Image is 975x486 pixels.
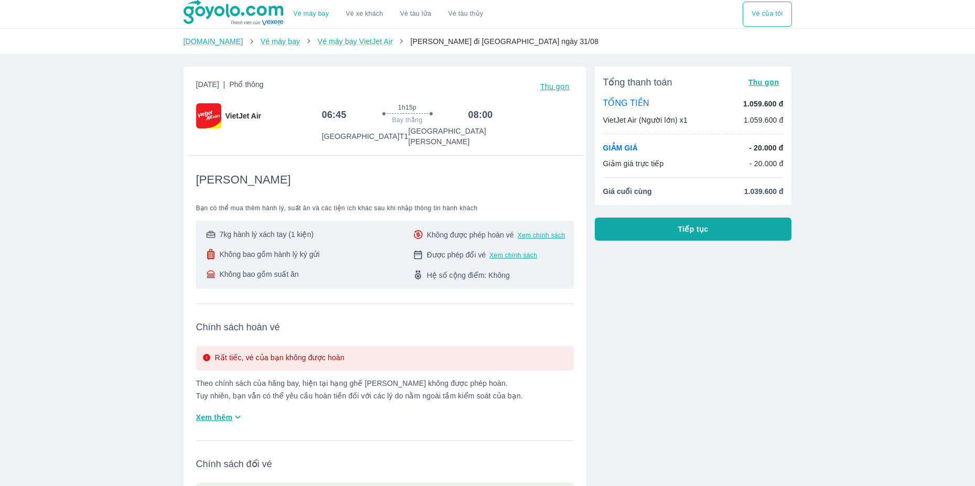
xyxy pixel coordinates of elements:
span: Chính sách hoàn vé [196,321,574,333]
button: Vé của tôi [743,2,791,27]
p: Giảm giá trực tiếp [603,158,664,169]
span: [PERSON_NAME] đi [GEOGRAPHIC_DATA] ngày 31/08 [410,37,598,46]
p: [GEOGRAPHIC_DATA][PERSON_NAME] [408,126,492,147]
span: Hệ số cộng điểm: Không [427,270,510,280]
h6: 06:45 [322,109,347,121]
span: Thu gọn [748,78,779,87]
button: Xem thêm [192,408,248,426]
p: 1.059.600 đ [743,99,783,109]
p: TỔNG TIỀN [603,98,649,110]
span: Tổng thanh toán [603,76,672,89]
a: Vé máy bay [261,37,300,46]
p: Theo chính sách của hãng bay, hiện tại hạng ghế [PERSON_NAME] không được phép hoàn. Tuy nhiên, bạ... [196,379,574,400]
span: Bay thẳng [392,116,423,124]
span: 7kg hành lý xách tay (1 kiện) [220,229,314,240]
span: Chính sách đổi vé [196,458,574,470]
span: VietJet Air [226,111,261,121]
button: Thu gọn [536,79,574,94]
span: [DATE] [196,79,264,94]
h6: 08:00 [468,109,493,121]
p: 1.059.600 đ [744,115,784,125]
a: Vé máy bay VietJet Air [317,37,392,46]
p: GIẢM GIÁ [603,143,638,153]
span: 1h15p [398,103,416,112]
p: - 20.000 đ [749,158,784,169]
a: Vé tàu lửa [392,2,440,27]
div: choose transportation mode [285,2,491,27]
a: [DOMAIN_NAME] [184,37,243,46]
span: Giá cuối cùng [603,186,652,197]
span: Xem thêm [196,412,233,423]
a: Vé máy bay [293,10,329,18]
span: Phổ thông [229,80,263,89]
span: Không được phép hoàn vé [427,230,514,240]
button: Vé tàu thủy [440,2,491,27]
p: [GEOGRAPHIC_DATA] T1 [322,131,409,142]
span: Không bao gồm suất ăn [220,269,299,279]
span: 1.039.600 đ [744,186,784,197]
button: Xem chính sách [518,231,565,240]
span: Tiếp tục [678,224,709,234]
span: Được phép đổi vé [427,250,486,260]
nav: breadcrumb [184,36,792,47]
span: | [223,80,226,89]
button: Thu gọn [744,75,784,90]
a: Vé xe khách [346,10,383,18]
p: Rất tiếc, vé của bạn không được hoàn [215,352,345,364]
div: choose transportation mode [743,2,791,27]
span: Không bao gồm hành lý ký gửi [220,249,320,260]
span: Thu gọn [540,82,570,91]
span: [PERSON_NAME] [196,172,291,187]
p: VietJet Air (Người lớn) x1 [603,115,688,125]
span: Bạn có thể mua thêm hành lý, suất ăn và các tiện ích khác sau khi nhập thông tin hành khách [196,204,574,212]
p: - 20.000 đ [749,143,783,153]
button: Xem chính sách [489,251,537,260]
button: Tiếp tục [595,218,792,241]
